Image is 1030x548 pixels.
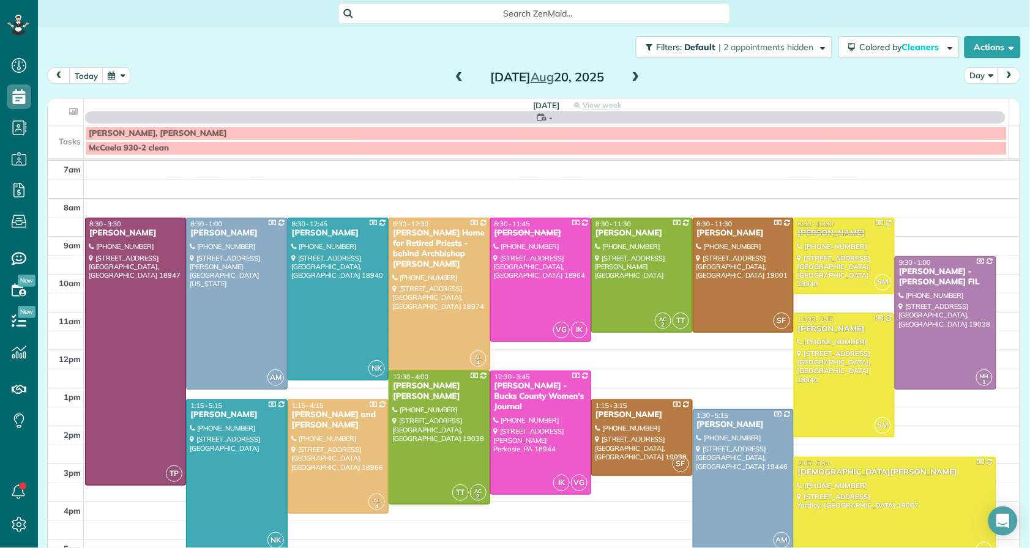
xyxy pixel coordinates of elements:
button: Colored byCleaners [838,36,960,58]
span: 8am [64,202,81,212]
span: 8:30 - 12:30 [393,220,428,228]
span: TT [673,313,689,329]
div: [PERSON_NAME] [PERSON_NAME] [392,381,486,402]
div: [PERSON_NAME] [89,228,182,239]
span: 1:15 - 4:15 [292,401,324,410]
span: MH [980,372,988,379]
span: 11am [59,316,81,326]
a: Filters: Default | 2 appointments hidden [630,36,832,58]
span: 8:30 - 3:30 [89,220,121,228]
span: View week [583,100,622,110]
div: [PERSON_NAME] [696,228,790,239]
span: 12pm [59,354,81,364]
span: Filters: [656,42,682,53]
span: 12:30 - 3:45 [494,372,530,381]
span: VG [571,475,588,491]
span: 8:30 - 11:30 [697,220,733,228]
span: 2pm [64,430,81,440]
span: 7am [64,165,81,174]
div: [PERSON_NAME] [797,324,891,335]
small: 1 [977,377,992,388]
span: AL [475,354,482,360]
span: 8:30 - 11:45 [494,220,530,228]
span: 3pm [64,468,81,478]
span: 9:30 - 1:00 [899,258,931,267]
span: 1:15 - 5:15 [190,401,222,410]
span: SM [875,417,891,434]
span: 8:30 - 10:30 [798,220,834,228]
span: 1:15 - 3:15 [595,401,627,410]
span: McCaela 930-2 clean [89,143,169,153]
span: AC [659,316,666,322]
small: 4 [369,501,384,513]
span: TT [452,484,469,501]
span: New [18,275,35,287]
span: 8:30 - 1:00 [190,220,222,228]
small: 2 [655,319,671,331]
span: 1:30 - 5:15 [697,411,729,420]
div: [PERSON_NAME] [696,420,790,430]
div: [PERSON_NAME] [291,228,385,239]
span: 1pm [64,392,81,402]
div: Open Intercom Messenger [988,506,1018,536]
div: [PERSON_NAME] - [PERSON_NAME] FIL [898,267,992,287]
span: Default [684,42,717,53]
span: AC [474,487,482,494]
h2: [DATE] 20, 2025 [471,70,624,84]
span: 4pm [64,506,81,516]
div: [PERSON_NAME] Home for Retired Priests - behind Archbishop [PERSON_NAME] [392,228,486,270]
button: Filters: Default | 2 appointments hidden [636,36,832,58]
div: [PERSON_NAME] [190,228,283,239]
div: [PERSON_NAME] [190,410,283,420]
span: VG [553,322,570,338]
div: [PERSON_NAME] [494,228,588,239]
span: Cleaners [902,42,941,53]
span: [PERSON_NAME], [PERSON_NAME] [89,128,227,138]
button: Day [965,67,999,84]
span: New [18,306,35,318]
span: | 2 appointments hidden [719,42,814,53]
span: IK [553,475,570,491]
span: 8:30 - 11:30 [595,220,631,228]
span: 2:45 - 5:30 [798,459,830,467]
span: AM [267,369,284,386]
div: [PERSON_NAME] [595,228,689,239]
span: TP [166,465,182,482]
span: - [549,111,553,124]
span: 9am [64,240,81,250]
button: Actions [965,36,1021,58]
span: 12:30 - 4:00 [393,372,428,381]
small: 2 [471,491,486,503]
span: SF [673,456,689,472]
div: [PERSON_NAME] [595,410,689,420]
span: [DATE] [533,100,559,110]
span: SM [875,274,891,291]
div: [PERSON_NAME] and [PERSON_NAME] [291,410,385,431]
button: next [998,67,1021,84]
div: [PERSON_NAME] [797,228,891,239]
span: AL [373,497,380,503]
button: prev [47,67,70,84]
small: 4 [471,357,486,369]
span: Colored by [860,42,944,53]
div: [PERSON_NAME] - Bucks County Women's Journal [494,381,588,412]
span: 11:00 - 2:15 [798,315,834,324]
span: NK [368,360,385,377]
span: SF [774,313,790,329]
span: 10am [59,278,81,288]
button: today [69,67,103,84]
span: Aug [531,69,554,84]
span: IK [571,322,588,338]
span: 8:30 - 12:45 [292,220,327,228]
div: [DEMOGRAPHIC_DATA][PERSON_NAME] [797,467,993,478]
